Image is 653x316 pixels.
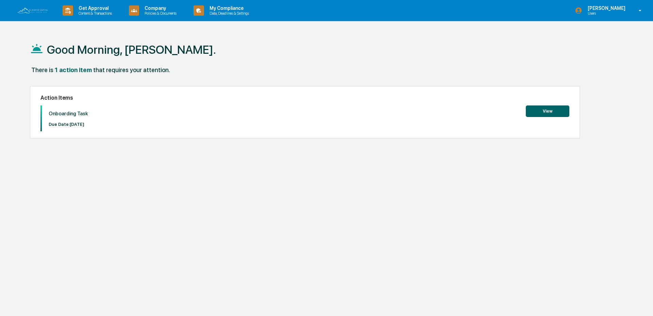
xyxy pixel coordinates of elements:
img: logo [16,7,49,14]
a: View [526,107,569,114]
div: There is [31,66,53,73]
div: that requires your attention. [93,66,170,73]
div: 1 action item [55,66,92,73]
button: View [526,105,569,117]
p: Get Approval [73,5,115,11]
p: [PERSON_NAME] [582,5,629,11]
p: Policies & Documents [139,11,180,16]
p: Company [139,5,180,11]
p: Onboarding Task [49,111,88,117]
h2: Action Items [40,95,569,101]
p: Content & Transactions [73,11,115,16]
h1: Good Morning, [PERSON_NAME]. [47,43,216,56]
p: My Compliance [204,5,252,11]
p: Due Date: [DATE] [49,122,88,127]
p: Data, Deadlines & Settings [204,11,252,16]
p: Users [582,11,629,16]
